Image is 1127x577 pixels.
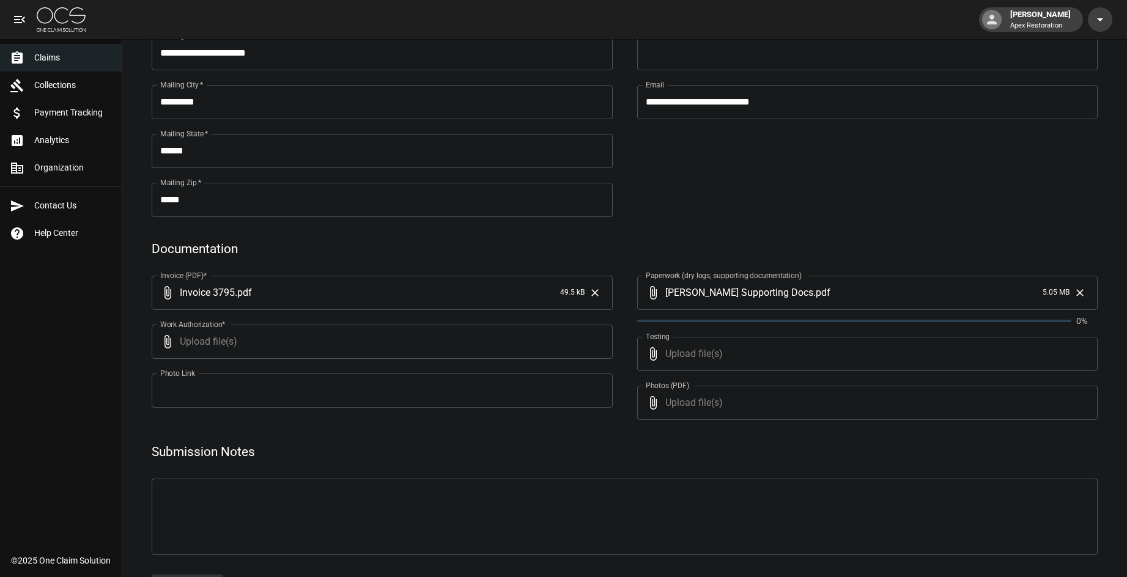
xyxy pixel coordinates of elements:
div: [PERSON_NAME] [1005,9,1076,31]
p: Apex Restoration [1010,21,1071,31]
span: . pdf [813,285,830,300]
p: 0% [1076,315,1098,327]
span: Payment Tracking [34,106,112,119]
label: Mailing Zip [160,177,202,188]
label: Mailing Address [160,31,217,41]
span: 49.5 kB [560,287,585,299]
button: open drawer [7,7,32,32]
span: . pdf [235,285,252,300]
span: Upload file(s) [665,386,1065,420]
span: Help Center [34,227,112,240]
span: [PERSON_NAME] Supporting Docs [665,285,813,300]
label: Invoice (PDF)* [160,270,207,281]
label: Mailing City [160,79,204,90]
span: Claims [34,51,112,64]
span: Upload file(s) [180,325,580,359]
span: Collections [34,79,112,92]
span: Organization [34,161,112,174]
img: ocs-logo-white-transparent.png [37,7,86,32]
label: Alt. Phone Number [646,31,706,41]
label: Paperwork (dry logs, supporting documentation) [646,270,802,281]
label: Mailing State [160,128,208,139]
span: 5.05 MB [1043,287,1070,299]
span: Contact Us [34,199,112,212]
label: Photo Link [160,368,195,378]
label: Testing [646,331,670,342]
span: Upload file(s) [665,337,1065,371]
span: Analytics [34,134,112,147]
label: Email [646,79,664,90]
label: Photos (PDF) [646,380,689,391]
button: Clear [586,284,604,302]
button: Clear [1071,284,1089,302]
label: Work Authorization* [160,319,226,329]
span: Invoice 3795 [180,285,235,300]
div: © 2025 One Claim Solution [11,554,111,567]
